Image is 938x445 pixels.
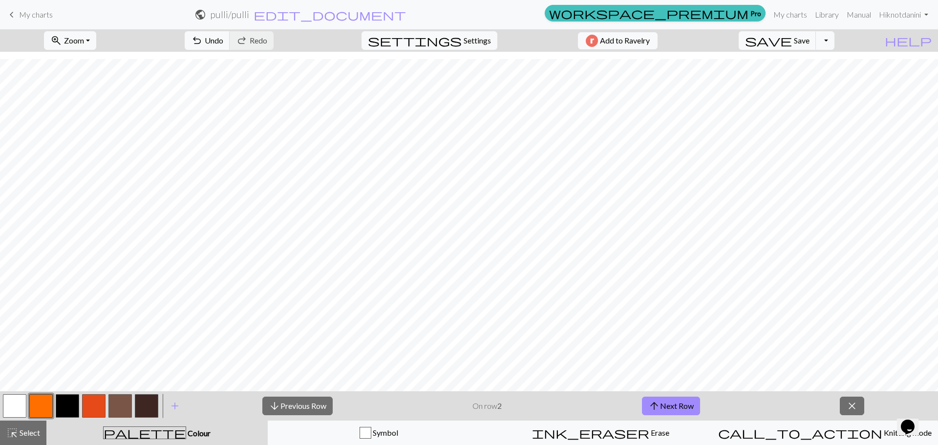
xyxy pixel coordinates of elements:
i: Settings [368,35,462,46]
button: SettingsSettings [362,31,497,50]
span: close [846,399,858,413]
span: Select [18,428,40,437]
span: call_to_action [718,426,882,440]
button: Knitting mode [712,421,938,445]
button: Previous Row [262,397,333,415]
h2: pulli / pulli [210,9,249,20]
a: Manual [843,5,875,24]
span: undo [191,34,203,47]
span: edit_document [254,8,406,21]
a: Library [811,5,843,24]
button: Next Row [642,397,700,415]
span: ink_eraser [532,426,649,440]
span: Knitting mode [882,428,932,437]
span: add [169,399,181,413]
span: Add to Ravelry [600,35,650,47]
button: Zoom [44,31,96,50]
span: workspace_premium [549,6,748,20]
span: zoom_in [50,34,62,47]
span: Settings [464,35,491,46]
span: arrow_upward [648,399,660,413]
span: save [745,34,792,47]
span: help [885,34,932,47]
iframe: chat widget [897,406,928,435]
a: My charts [769,5,811,24]
a: My charts [6,6,53,23]
a: Hiknotdanini [875,5,932,24]
span: Colour [186,428,211,438]
img: Ravelry [586,35,598,47]
span: settings [368,34,462,47]
strong: 2 [497,401,502,410]
button: Colour [46,421,268,445]
span: palette [104,426,186,440]
span: Erase [649,428,669,437]
span: My charts [19,10,53,19]
button: Save [739,31,816,50]
span: highlight_alt [6,426,18,440]
span: Undo [205,36,223,45]
span: public [194,8,206,21]
p: On row [472,400,502,412]
button: Erase [490,421,712,445]
button: Symbol [268,421,490,445]
span: Save [794,36,810,45]
button: Undo [185,31,230,50]
span: keyboard_arrow_left [6,8,18,21]
button: Add to Ravelry [578,32,658,49]
a: Pro [545,5,766,21]
span: Symbol [371,428,398,437]
span: arrow_downward [269,399,280,413]
span: Zoom [64,36,84,45]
